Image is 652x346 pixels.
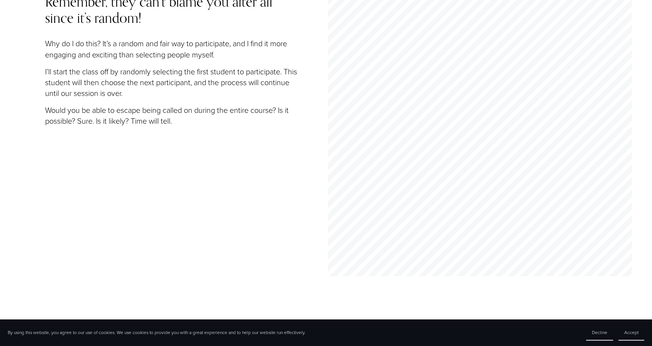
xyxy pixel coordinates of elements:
p: I’ll start the class off by randomly selecting the first student to participate. This student wil... [45,66,298,98]
p: Would you be able to escape being called on during the entire course? Is it possible? Sure. Is it... [45,104,298,126]
span: Decline [592,329,607,336]
button: Accept [618,325,644,341]
span: Accept [624,329,639,336]
p: By using this website, you agree to our use of cookies. We use cookies to provide you with a grea... [8,329,306,336]
button: Decline [586,325,613,341]
p: Why do I do this? It’s a random and fair way to participate, and I find it more engaging and exci... [45,38,298,59]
